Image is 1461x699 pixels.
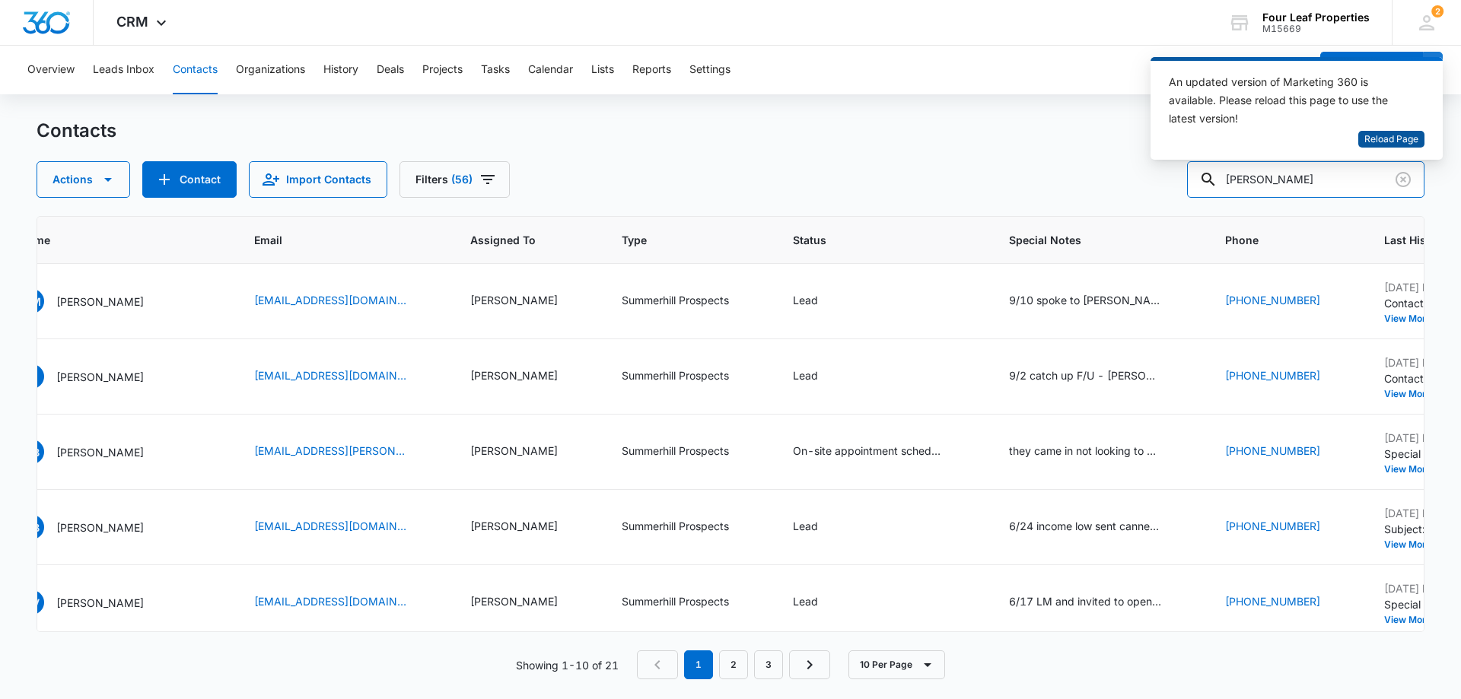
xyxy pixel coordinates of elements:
[1384,465,1442,474] button: View More
[254,518,434,536] div: Email - biega1kj@cmich.edu - Select to Edit Field
[1431,5,1443,17] span: 2
[1225,367,1320,383] a: [PHONE_NUMBER]
[116,14,148,30] span: CRM
[1364,132,1418,147] span: Reload Page
[377,46,404,94] button: Deals
[470,443,558,459] div: [PERSON_NAME]
[20,289,171,313] div: Name - Kyle Mcdaniel - Select to Edit Field
[249,161,387,198] button: Import Contacts
[689,46,730,94] button: Settings
[254,367,434,386] div: Email - nikki21mcdaniel@gmail.com - Select to Edit Field
[254,518,406,534] a: [EMAIL_ADDRESS][DOMAIN_NAME]
[1225,232,1326,248] span: Phone
[1225,292,1348,310] div: Phone - (906) 235-5521 - Select to Edit Field
[591,46,614,94] button: Lists
[1384,540,1442,549] button: View More
[1320,52,1423,88] button: Add Contact
[622,292,756,310] div: Type - Summerhill Prospects - Select to Edit Field
[236,46,305,94] button: Organizations
[20,590,171,615] div: Name - Kyley Vandyke - Select to Edit Field
[793,518,818,534] div: Lead
[142,161,237,198] button: Add Contact
[1009,232,1167,248] span: Special Notes
[37,119,116,142] h1: Contacts
[622,518,756,536] div: Type - Summerhill Prospects - Select to Edit Field
[1262,11,1370,24] div: account name
[622,518,729,534] div: Summerhill Prospects
[684,650,713,679] em: 1
[632,46,671,94] button: Reports
[1225,367,1348,386] div: Phone - (906) 235-5521 - Select to Edit Field
[516,657,619,673] p: Showing 1-10 of 21
[470,367,585,386] div: Assigned To - Kelly Mursch - Select to Edit Field
[1169,73,1406,128] div: An updated version of Marketing 360 is available. Please reload this page to use the latest version!
[622,367,756,386] div: Type - Summerhill Prospects - Select to Edit Field
[399,161,510,198] button: Filters
[470,292,558,308] div: [PERSON_NAME]
[1187,161,1424,198] input: Search Contacts
[1225,593,1320,609] a: [PHONE_NUMBER]
[470,593,558,609] div: [PERSON_NAME]
[470,518,558,534] div: [PERSON_NAME]
[1225,593,1348,612] div: Phone - (989) 817-8252 - Select to Edit Field
[254,367,406,383] a: [EMAIL_ADDRESS][DOMAIN_NAME]
[1009,518,1161,534] div: 6/24 income low sent canned email and LM
[422,46,463,94] button: Projects
[470,593,585,612] div: Assigned To - Kelly Mursch - Select to Edit Field
[622,232,734,248] span: Type
[254,292,434,310] div: Email - nikki21mcdaniel@gmail.com - Select to Edit Field
[789,650,830,679] a: Next Page
[1225,443,1348,461] div: Phone - (231) 330-5491 - Select to Edit Field
[1009,292,1189,310] div: Special Notes - 9/10 spoke to kyle need 4 bed room long story two dogs.. sent application! - Sele...
[1009,292,1161,308] div: 9/10 spoke to [PERSON_NAME] need 4 bed room long story two dogs.. sent application!
[719,650,748,679] a: Page 2
[1225,443,1320,459] a: [PHONE_NUMBER]
[254,443,406,459] a: [EMAIL_ADDRESS][PERSON_NAME][DOMAIN_NAME]
[1009,518,1189,536] div: Special Notes - 6/24 income low sent canned email and LM - Select to Edit Field
[56,369,144,385] p: [PERSON_NAME]
[1384,314,1442,323] button: View More
[254,593,434,612] div: Email - kyleyvandyke@gmail.com - Select to Edit Field
[1225,518,1320,534] a: [PHONE_NUMBER]
[793,443,972,461] div: Status - On-site appointment scheduled - Select to Edit Field
[1431,5,1443,17] div: notifications count
[1009,367,1161,383] div: 9/2 catch up F/U - [PERSON_NAME] over long weekend
[793,367,818,383] div: Lead
[1262,24,1370,34] div: account id
[1358,131,1424,148] button: Reload Page
[848,650,945,679] button: 10 Per Page
[1009,443,1189,461] div: Special Notes - they came in not looking to move right away - just looking loved the place sent v...
[481,46,510,94] button: Tasks
[622,367,729,383] div: Summerhill Prospects
[793,292,845,310] div: Status - Lead - Select to Edit Field
[254,443,434,461] div: Email - kylee.n.babcock@gmail.com - Select to Edit Field
[622,443,729,459] div: Summerhill Prospects
[793,518,845,536] div: Status - Lead - Select to Edit Field
[254,292,406,308] a: [EMAIL_ADDRESS][DOMAIN_NAME]
[793,367,845,386] div: Status - Lead - Select to Edit Field
[56,294,144,310] p: [PERSON_NAME]
[37,161,130,198] button: Actions
[254,593,406,609] a: [EMAIL_ADDRESS][DOMAIN_NAME]
[1225,292,1320,308] a: [PHONE_NUMBER]
[323,46,358,94] button: History
[470,367,558,383] div: [PERSON_NAME]
[470,518,585,536] div: Assigned To - Kelly Mursch - Select to Edit Field
[1391,167,1415,192] button: Clear
[793,593,845,612] div: Status - Lead - Select to Edit Field
[793,593,818,609] div: Lead
[56,519,144,535] p: [PERSON_NAME]
[622,593,729,609] div: Summerhill Prospects
[27,46,75,94] button: Overview
[622,443,756,461] div: Type - Summerhill Prospects - Select to Edit Field
[254,232,412,248] span: Email
[637,650,830,679] nav: Pagination
[1009,593,1161,609] div: 6/17 LM and invited to open house KM 6/12 sent text about 1131 and link to filll out app 5/27 tex...
[20,364,171,389] div: Name - Kyle - Select to Edit Field
[1009,443,1161,459] div: they came in not looking to move right away - just looking loved the place sent video of 2/2 poss...
[1225,518,1348,536] div: Phone - (734) 550-6022 - Select to Edit Field
[20,515,171,539] div: Name - Kyle Biegas - Select to Edit Field
[56,444,144,460] p: [PERSON_NAME]
[1009,367,1189,386] div: Special Notes - 9/2 catch up F/U - Katie over long weekend - Select to Edit Field
[793,443,945,459] div: On-site appointment scheduled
